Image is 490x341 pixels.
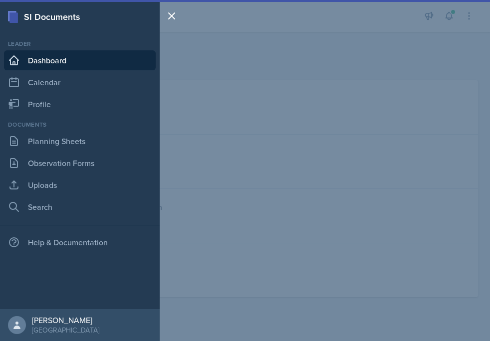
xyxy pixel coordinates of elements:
[4,120,156,129] div: Documents
[4,72,156,92] a: Calendar
[4,232,156,252] div: Help & Documentation
[32,315,99,325] div: [PERSON_NAME]
[4,175,156,195] a: Uploads
[4,153,156,173] a: Observation Forms
[4,50,156,70] a: Dashboard
[4,197,156,217] a: Search
[4,39,156,48] div: Leader
[4,131,156,151] a: Planning Sheets
[4,94,156,114] a: Profile
[32,325,99,335] div: [GEOGRAPHIC_DATA]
